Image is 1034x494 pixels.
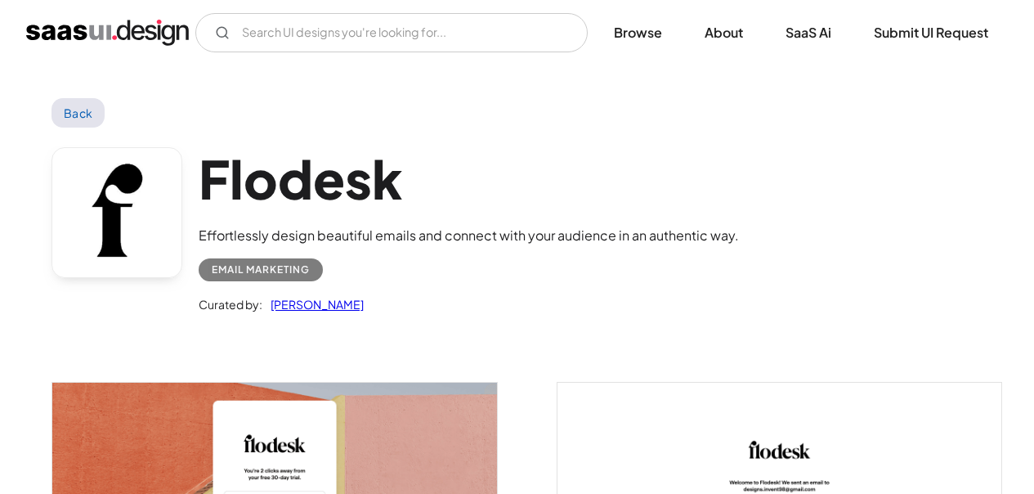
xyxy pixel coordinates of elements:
[685,15,763,51] a: About
[199,147,739,210] h1: Flodesk
[199,294,262,314] div: Curated by:
[594,15,682,51] a: Browse
[199,226,739,245] div: Effortlessly design beautiful emails and connect with your audience in an authentic way.
[262,294,364,314] a: [PERSON_NAME]
[766,15,851,51] a: SaaS Ai
[854,15,1008,51] a: Submit UI Request
[195,13,588,52] input: Search UI designs you're looking for...
[51,98,105,128] a: Back
[212,260,310,280] div: Email Marketing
